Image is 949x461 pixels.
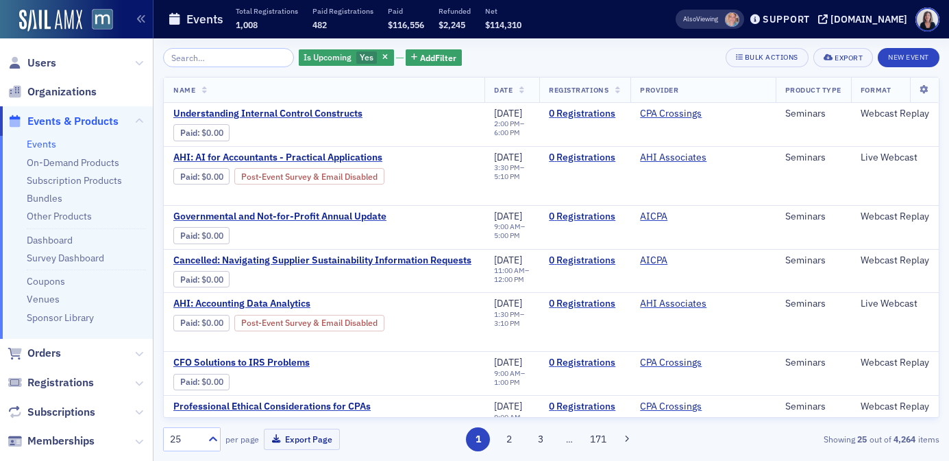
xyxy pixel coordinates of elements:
[640,255,667,267] a: AICPA
[170,432,200,447] div: 25
[27,138,56,150] a: Events
[173,255,471,267] a: Cancelled: Navigating Supplier Sustainability Information Requests
[690,433,939,445] div: Showing out of items
[640,255,726,267] span: AICPA
[173,315,230,331] div: Paid: 0 - $0
[494,356,522,368] span: [DATE]
[27,346,61,361] span: Orders
[549,401,621,413] a: 0 Registrations
[180,377,197,387] a: Paid
[19,10,82,32] a: SailAMX
[640,85,678,95] span: Provider
[763,13,810,25] div: Support
[785,152,841,164] div: Seminars
[640,401,702,413] a: CPA Crossings
[835,54,863,62] div: Export
[818,14,912,24] button: [DOMAIN_NAME]
[494,107,522,119] span: [DATE]
[27,405,95,420] span: Subscriptions
[497,427,521,451] button: 2
[180,172,201,182] span: :
[236,19,258,30] span: 1,008
[180,128,201,138] span: :
[8,84,97,99] a: Organizations
[173,357,404,369] a: CFO Solutions to IRS Problems
[173,227,230,244] div: Paid: 0 - $0
[494,318,520,328] time: 3:10 PM
[485,19,521,30] span: $114,310
[549,152,621,164] a: 0 Registrations
[180,274,197,285] a: Paid
[830,13,907,25] div: [DOMAIN_NAME]
[186,11,223,27] h1: Events
[173,374,230,390] div: Paid: 0 - $0
[878,50,939,62] a: New Event
[406,49,462,67] button: AddFilter
[861,357,929,369] div: Webcast Replay
[173,152,404,164] span: AHI: AI for Accountants - Practical Applications
[180,318,201,328] span: :
[640,108,726,120] span: CPA Crossings
[201,172,223,182] span: $0.00
[234,168,384,185] div: Post-Event Survey
[861,255,929,267] div: Webcast Replay
[180,230,201,241] span: :
[494,230,520,240] time: 5:00 PM
[640,401,726,413] span: CPA Crossings
[27,192,62,204] a: Bundles
[173,211,404,223] span: Governmental and Not-for-Profit Annual Update
[494,254,522,266] span: [DATE]
[27,293,60,305] a: Venues
[8,405,95,420] a: Subscriptions
[494,163,530,181] div: –
[201,230,223,241] span: $0.00
[360,51,373,62] span: Yes
[878,48,939,67] button: New Event
[785,255,841,267] div: Seminars
[225,433,259,445] label: per page
[494,172,520,181] time: 5:10 PM
[27,375,94,390] span: Registrations
[180,377,201,387] span: :
[388,19,424,30] span: $116,556
[586,427,610,451] button: 171
[745,54,798,61] div: Bulk Actions
[27,252,104,264] a: Survey Dashboard
[861,108,929,120] div: Webcast Replay
[785,298,841,310] div: Seminars
[549,298,621,310] a: 0 Registrations
[640,108,702,120] a: CPA Crossings
[494,119,530,137] div: –
[494,377,520,387] time: 1:00 PM
[27,84,97,99] span: Organizations
[549,85,608,95] span: Registrations
[173,401,404,413] a: Professional Ethical Considerations for CPAs
[8,346,61,361] a: Orders
[725,12,739,27] span: Dee Sullivan
[201,318,223,328] span: $0.00
[180,172,197,182] a: Paid
[861,298,929,310] div: Live Webcast
[312,19,327,30] span: 482
[640,298,706,310] a: AHI Associates
[173,298,404,310] span: AHI: Accounting Data Analytics
[173,168,230,185] div: Paid: 0 - $0
[494,222,530,240] div: –
[785,108,841,120] div: Seminars
[388,6,424,16] p: Paid
[173,108,404,120] a: Understanding Internal Control Constructs
[494,412,521,422] time: 9:00 AM
[494,369,530,387] div: –
[549,357,621,369] a: 0 Registrations
[173,124,230,141] div: Paid: 0 - $0
[785,211,841,223] div: Seminars
[494,210,522,222] span: [DATE]
[861,152,929,164] div: Live Webcast
[494,310,530,328] div: –
[485,6,521,16] p: Net
[304,51,352,62] span: Is Upcoming
[439,6,471,16] p: Refunded
[494,266,530,284] div: –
